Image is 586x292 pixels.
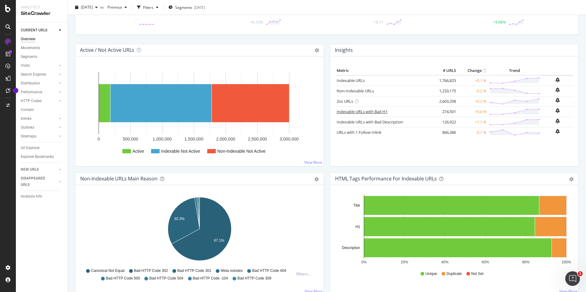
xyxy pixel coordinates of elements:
a: Distribution [21,80,57,87]
text: 40% [441,260,449,264]
span: vs [100,5,105,10]
a: View More [304,160,322,165]
a: Segments [21,54,63,60]
div: Url Explorer [21,145,40,151]
a: Url Explorer [21,145,63,151]
a: Indexable URLs with Bad Description [337,119,403,125]
div: Movements [21,45,40,51]
td: -0.2 % [458,86,488,96]
h4: Insights [335,46,353,54]
div: Explorer Bookmarks [21,154,54,160]
button: [DATE] [73,2,100,12]
div: Analytics [21,5,63,10]
td: 1,233,175 [433,86,458,96]
span: 2025 Sep. 11th [81,5,93,10]
div: Performance [21,89,42,95]
div: Outlinks [21,124,34,131]
a: Visits [21,62,57,69]
th: Change [458,66,488,75]
a: Search Engines [21,71,57,78]
svg: A chart. [80,195,319,265]
a: HTTP Codes [21,98,57,104]
th: # URLS [433,66,458,75]
text: 1,500,000 [184,137,203,141]
div: Filters [143,5,154,10]
text: 500,000 [123,137,138,141]
a: Indexable URLs with Bad H1 [337,109,388,114]
td: 274,501 [433,106,458,117]
div: Non-Indexable URLs Main Reason [80,176,157,182]
th: Metric [335,66,433,75]
text: 67.1% [214,238,224,243]
div: Segments [21,54,37,60]
span: Bad HTTP Code 504 [149,276,183,281]
div: Search Engines [21,71,46,78]
a: Analysis Info [21,193,63,200]
i: Options [315,48,319,52]
div: HTML Tags Performance for Indexable URLs [335,176,437,182]
div: Visits [21,62,30,69]
button: Previous [105,2,129,12]
text: 0 [98,137,100,141]
div: HTTP Codes [21,98,42,104]
span: Segments [175,5,192,10]
a: Content [21,107,63,113]
text: 100% [562,260,571,264]
div: bell-plus [555,119,560,123]
td: +0.2 % [458,96,488,106]
svg: A chart. [80,66,319,161]
text: 60% [482,260,489,264]
h4: Active / Not Active URLs [80,46,134,54]
text: 3,000,000 [280,137,298,141]
span: Duplicate [447,271,462,276]
a: CURRENT URLS [21,27,57,34]
div: - [135,20,136,25]
td: 2,603,298 [433,96,458,106]
td: +1.1 % [458,117,488,127]
iframe: Intercom live chat [565,271,580,286]
a: Non-Indexable URLs [337,88,374,94]
button: Filters [135,2,161,12]
text: 2,500,000 [248,137,267,141]
span: 1 [578,271,583,276]
div: DISAPPEARED URLS [21,175,52,188]
a: Explorer Bookmarks [21,154,63,160]
span: Unique [425,271,437,276]
div: +0.12% [250,20,263,25]
text: 20% [401,260,408,264]
text: 30.3% [174,217,185,221]
svg: A chart. [335,195,573,265]
text: Active [132,149,144,154]
div: bell-plus [555,108,560,113]
span: Bad HTTP Code 302 [134,268,168,273]
div: bell-plus [555,77,560,82]
span: Canonical Not Equal [91,268,124,273]
button: Segments[DATE] [166,2,208,12]
div: Analysis Info [21,193,42,200]
span: Bad HTTP Code 309 [237,276,271,281]
a: Inlinks [21,116,57,122]
div: Others... [296,271,313,276]
span: Meta noindex [221,268,243,273]
div: bell-plus [555,129,560,134]
div: +5.06% [493,20,506,25]
div: Content [21,107,34,113]
td: -0.1 % [458,127,488,137]
text: 2,000,000 [216,137,235,141]
a: URLs with 1 Follow Inlink [337,130,382,135]
span: Bad HTTP Code 404 [252,268,286,273]
div: gear [569,177,573,181]
div: Distribution [21,80,40,87]
td: 866,386 [433,127,458,137]
div: NEW URLS [21,166,39,173]
span: Not Set [471,271,483,276]
div: Tooltip anchor [13,88,18,93]
a: Outlinks [21,124,57,131]
a: Indexable URLs [337,78,365,83]
text: Indexable Not Active [161,149,200,154]
a: Overview [21,36,63,42]
div: Overview [21,36,35,42]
